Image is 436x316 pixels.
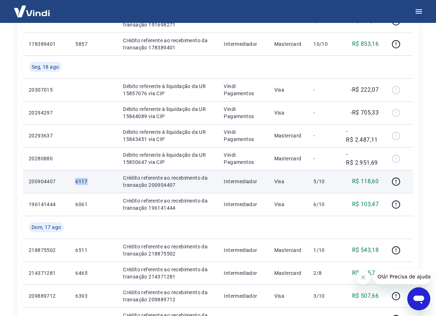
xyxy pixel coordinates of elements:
p: -R$ 222,07 [350,86,379,94]
p: 196141444 [29,201,64,208]
p: 6061 [75,201,112,208]
p: - [313,109,335,116]
p: Débito referente à liquidação da UR 15844089 via CIP [123,106,212,120]
p: Mastercard [274,132,302,139]
p: Débito referente à liquidação da UR 15830647 via CIP [123,151,212,166]
p: Intermediador [224,201,262,208]
iframe: Botão para abrir a janela de mensagens [407,287,430,310]
p: R$ 853,16 [352,40,379,48]
span: Olá! Precisa de ajuda? [4,5,60,11]
p: 2/8 [313,269,335,277]
p: Vindi Pagamentos [224,151,262,166]
p: R$ 545,72 [352,269,379,277]
p: 178389401 [29,40,64,48]
p: R$ 543,18 [352,246,379,254]
p: 20293637 [29,132,64,139]
p: 20294297 [29,109,64,116]
p: 20280880 [29,155,64,162]
p: Mastercard [274,247,302,254]
p: Vindi Pagamentos [224,106,262,120]
p: Intermediador [224,178,262,185]
p: Crédito referente ao recebimento da transação 196141444 [123,197,212,212]
p: Vindi Pagamentos [224,83,262,97]
p: Crédito referente ao recebimento da transação 218875502 [123,243,212,257]
p: Mastercard [274,269,302,277]
iframe: Fechar mensagem [356,270,370,285]
p: Débito referente à liquidação da UR 15843451 via CIP [123,128,212,143]
p: Débito referente à liquidação da UR 15857076 via CIP [123,83,212,97]
p: 1/10 [313,247,335,254]
p: 20307015 [29,86,64,93]
p: 6/10 [313,201,335,208]
span: Seg, 18 ago [32,63,59,71]
p: Visa [274,201,302,208]
p: - [313,86,335,93]
p: 6393 [75,292,112,300]
p: R$ 118,60 [352,177,379,186]
p: Visa [274,86,302,93]
p: R$ 507,66 [352,292,379,300]
p: Mastercard [274,40,302,48]
p: - [313,155,335,162]
p: Intermediador [224,269,262,277]
p: 6117 [75,178,112,185]
p: - [313,132,335,139]
p: Visa [274,109,302,116]
iframe: Mensagem da empresa [373,269,430,285]
p: 200904407 [29,178,64,185]
img: Vindi [9,0,55,22]
p: Crédito referente ao recebimento da transação 209889712 [123,289,212,303]
p: Intermediador [224,292,262,300]
p: Crédito referente ao recebimento da transação 200904407 [123,174,212,189]
p: 5/10 [313,178,335,185]
p: 10/10 [313,40,335,48]
p: Intermediador [224,40,262,48]
p: 218875502 [29,247,64,254]
p: Visa [274,178,302,185]
p: 5857 [75,40,112,48]
p: Intermediador [224,247,262,254]
p: 214371281 [29,269,64,277]
p: -R$ 705,33 [350,108,379,117]
p: -R$ 2.487,11 [346,127,379,144]
p: Visa [274,292,302,300]
p: 209889712 [29,292,64,300]
p: 3/10 [313,292,335,300]
p: -R$ 2.951,69 [346,150,379,167]
p: R$ 103,47 [352,200,379,209]
p: Crédito referente ao recebimento da transação 214371281 [123,266,212,280]
p: Vindi Pagamentos [224,128,262,143]
span: Dom, 17 ago [32,224,61,231]
p: Mastercard [274,155,302,162]
p: 6511 [75,247,112,254]
p: 6465 [75,269,112,277]
p: Crédito referente ao recebimento da transação 178389401 [123,37,212,51]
